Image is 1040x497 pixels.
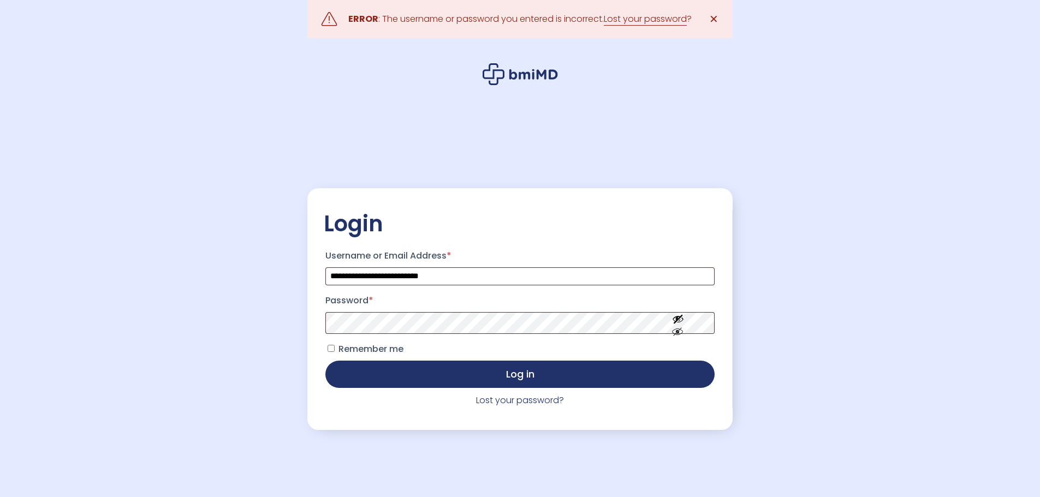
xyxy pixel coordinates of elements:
[709,11,718,27] span: ✕
[328,345,335,352] input: Remember me
[476,394,564,406] a: Lost your password?
[604,13,687,26] a: Lost your password
[324,210,716,237] h2: Login
[325,361,715,388] button: Log in
[325,247,715,265] label: Username or Email Address
[348,13,378,25] strong: ERROR
[348,11,692,27] div: : The username or password you entered is incorrect. ?
[325,292,715,309] label: Password
[647,304,709,342] button: Show password
[703,8,724,30] a: ✕
[338,343,403,355] span: Remember me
